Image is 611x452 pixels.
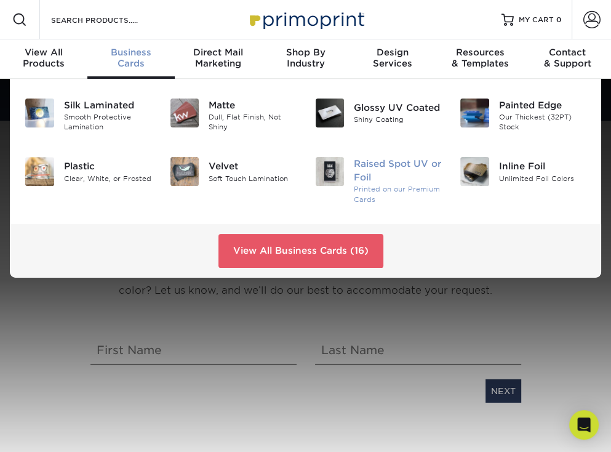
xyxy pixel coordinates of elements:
[460,152,586,191] a: Inline Foil Business Cards Inline Foil Unlimited Foil Colors
[209,173,296,184] div: Soft Touch Lamination
[519,15,554,25] span: MY CART
[64,112,151,132] div: Smooth Protective Lamination
[315,94,442,132] a: Glossy UV Coated Business Cards Glossy UV Coated Shiny Coating
[50,12,170,27] input: SEARCH PRODUCTS.....
[170,152,297,191] a: Velvet Business Cards Velvet Soft Touch Lamination
[25,94,151,137] a: Silk Laminated Business Cards Silk Laminated Smooth Protective Lamination
[354,115,441,125] div: Shiny Coating
[524,39,611,79] a: Contact& Support
[87,47,175,58] span: Business
[460,99,489,127] img: Painted Edge Business Cards
[349,47,436,69] div: Services
[316,157,345,186] img: Raised Spot UV or Foil Business Cards
[218,234,383,267] a: View All Business Cards (16)
[25,152,151,191] a: Plastic Business Cards Plastic Clear, White, or Frosted
[349,39,436,79] a: DesignServices
[170,94,297,137] a: Matte Business Cards Matte Dull, Flat Finish, Not Shiny
[316,99,345,127] img: Glossy UV Coated Business Cards
[354,101,441,115] div: Glossy UV Coated
[64,173,151,184] div: Clear, White, or Frosted
[170,157,199,186] img: Velvet Business Cards
[175,39,262,79] a: Direct MailMarketing
[209,159,296,173] div: Velvet
[524,47,611,58] span: Contact
[209,112,296,132] div: Dull, Flat Finish, Not Shiny
[499,159,586,173] div: Inline Foil
[556,15,562,24] span: 0
[87,39,175,79] a: BusinessCards
[436,47,524,69] div: & Templates
[524,47,611,69] div: & Support
[262,47,349,69] div: Industry
[25,157,54,186] img: Plastic Business Cards
[354,157,441,184] div: Raised Spot UV or Foil
[87,47,175,69] div: Cards
[315,152,442,209] a: Raised Spot UV or Foil Business Cards Raised Spot UV or Foil Printed on our Premium Cards
[170,99,199,127] img: Matte Business Cards
[460,157,489,186] img: Inline Foil Business Cards
[175,47,262,69] div: Marketing
[262,47,349,58] span: Shop By
[262,39,349,79] a: Shop ByIndustry
[175,47,262,58] span: Direct Mail
[499,99,586,112] div: Painted Edge
[349,47,436,58] span: Design
[460,94,586,137] a: Painted Edge Business Cards Painted Edge Our Thickest (32PT) Stock
[209,99,296,112] div: Matte
[436,47,524,58] span: Resources
[244,6,367,33] img: Primoprint
[25,99,54,127] img: Silk Laminated Business Cards
[499,173,586,184] div: Unlimited Foil Colors
[64,159,151,173] div: Plastic
[436,39,524,79] a: Resources& Templates
[354,184,441,204] div: Printed on our Premium Cards
[499,112,586,132] div: Our Thickest (32PT) Stock
[64,99,151,112] div: Silk Laminated
[569,410,599,440] div: Open Intercom Messenger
